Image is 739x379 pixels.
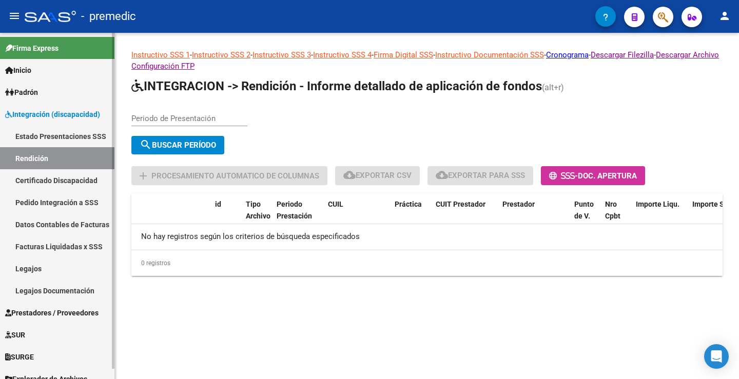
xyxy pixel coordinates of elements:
[570,193,601,238] datatable-header-cell: Punto de V.
[131,49,723,72] p: - - - - - - - -
[273,193,324,238] datatable-header-cell: Periodo Prestación
[574,200,594,220] span: Punto de V.
[374,50,433,59] a: Firma Digital SSS
[498,193,570,238] datatable-header-cell: Prestador
[395,200,422,208] span: Práctica
[192,50,250,59] a: Instructivo SSS 2
[277,200,312,220] span: Periodo Prestación
[502,200,535,208] span: Prestador
[632,193,688,238] datatable-header-cell: Importe Liqu.
[391,193,432,238] datatable-header-cell: Práctica
[436,169,448,181] mat-icon: cloud_download
[246,200,270,220] span: Tipo Archivo
[131,166,327,185] button: Procesamiento automatico de columnas
[252,50,311,59] a: Instructivo SSS 3
[5,43,59,54] span: Firma Express
[215,200,221,208] span: id
[324,193,391,238] datatable-header-cell: CUIL
[636,200,679,208] span: Importe Liqu.
[427,166,533,185] button: Exportar para SSS
[5,351,34,363] span: SURGE
[718,10,731,22] mat-icon: person
[81,5,136,28] span: - premedic
[542,83,564,92] span: (alt+r)
[432,193,498,238] datatable-header-cell: CUIT Prestador
[605,200,620,220] span: Nro Cpbt
[546,50,589,59] a: Cronograma
[578,171,637,181] span: Doc. Apertura
[436,200,485,208] span: CUIT Prestador
[435,50,544,59] a: Instructivo Documentación SSS
[5,307,99,318] span: Prestadores / Proveedores
[131,79,542,93] span: INTEGRACION -> Rendición - Informe detallado de aplicación de fondos
[131,224,723,250] div: No hay registros según los criterios de búsqueda especificados
[5,87,38,98] span: Padrón
[591,50,654,59] a: Descargar Filezilla
[140,138,152,151] mat-icon: search
[137,170,149,182] mat-icon: add
[131,136,224,154] button: Buscar Período
[436,171,525,180] span: Exportar para SSS
[335,166,420,185] button: Exportar CSV
[8,10,21,22] mat-icon: menu
[343,169,356,181] mat-icon: cloud_download
[131,50,190,59] a: Instructivo SSS 1
[313,50,372,59] a: Instructivo SSS 4
[242,193,273,238] datatable-header-cell: Tipo Archivo
[692,200,738,208] span: Importe Solic.
[328,200,343,208] span: CUIL
[5,329,25,341] span: SUR
[151,171,319,181] span: Procesamiento automatico de columnas
[131,250,723,276] div: 0 registros
[211,193,242,238] datatable-header-cell: id
[5,109,100,120] span: Integración (discapacidad)
[549,171,578,181] span: -
[541,166,645,185] button: -Doc. Apertura
[343,171,412,180] span: Exportar CSV
[140,141,216,150] span: Buscar Período
[704,344,729,369] div: Open Intercom Messenger
[5,65,31,76] span: Inicio
[601,193,632,238] datatable-header-cell: Nro Cpbt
